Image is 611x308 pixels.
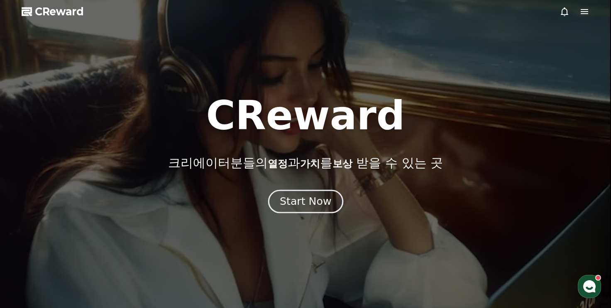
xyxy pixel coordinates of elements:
[206,96,405,136] h1: CReward
[76,252,86,259] span: 대화
[2,239,55,260] a: 홈
[270,199,342,206] a: Start Now
[280,194,331,209] div: Start Now
[107,239,159,260] a: 설정
[300,158,320,170] span: 가치
[55,239,107,260] a: 대화
[332,158,352,170] span: 보상
[35,5,84,18] span: CReward
[26,252,31,258] span: 홈
[128,252,138,258] span: 설정
[22,5,84,18] a: CReward
[268,158,288,170] span: 열정
[268,189,343,213] button: Start Now
[168,155,443,170] p: 크리에이터분들의 과 를 받을 수 있는 곳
